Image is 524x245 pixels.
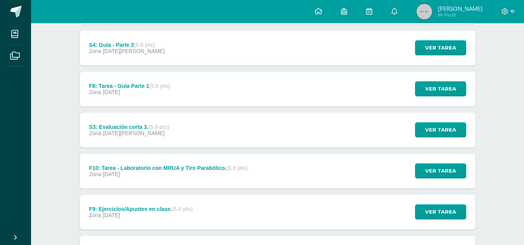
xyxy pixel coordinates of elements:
button: Ver tarea [415,40,466,55]
span: Ver tarea [425,164,456,178]
span: Mi Perfil [438,12,482,18]
span: Ver tarea [425,123,456,137]
div: F10: Tarea - Laboratorio con MRUA y Tiro Parabólico. [89,165,247,171]
div: F8: Tarea - Guía Parte 1 [89,83,170,89]
div: F9: Ejercicios/Apuntes en clase. [89,206,193,212]
span: Ver tarea [425,41,456,55]
span: Zona [89,89,101,95]
span: [DATE] [103,89,120,95]
span: Ver tarea [425,82,456,96]
div: S3: Evaluación corta 3. [89,124,169,130]
span: [DATE][PERSON_NAME] [103,48,164,54]
button: Ver tarea [415,81,466,96]
strong: (5.0 pts) [134,42,155,48]
span: [DATE] [103,171,120,177]
span: Ver tarea [425,205,456,219]
strong: (5.0 pts) [149,83,170,89]
button: Ver tarea [415,204,466,219]
button: Ver tarea [415,122,466,137]
span: Zona [89,171,101,177]
span: [PERSON_NAME] [438,5,482,12]
span: Zona [89,130,101,136]
strong: (5.0 pts) [227,165,247,171]
button: Ver tarea [415,163,466,178]
div: S4: Guía - Parte 2 [89,42,164,48]
span: [DATE] [103,212,120,218]
strong: (5.0 pts) [149,124,169,130]
strong: (5.0 pts) [172,206,193,212]
span: [DATE][PERSON_NAME] [103,130,164,136]
span: Zona [89,48,101,54]
img: 45x45 [417,4,432,19]
span: Zona [89,212,101,218]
